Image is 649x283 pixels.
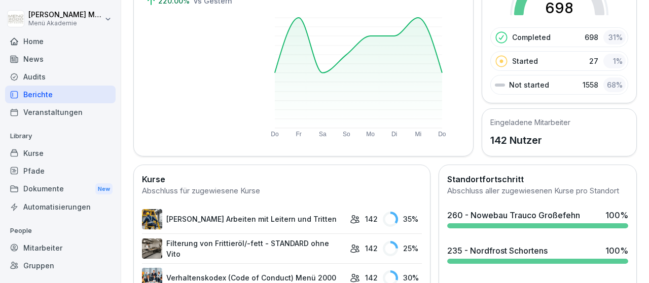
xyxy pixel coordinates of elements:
a: Pfade [5,162,116,180]
h2: Standortfortschritt [447,173,628,185]
div: 1 % [603,54,626,68]
text: Fr [296,131,302,138]
p: 142 [365,214,378,224]
div: 68 % [603,77,626,92]
a: [PERSON_NAME] Arbeiten mit Leitern und Tritten [142,209,345,229]
text: So [343,131,350,138]
a: Automatisierungen [5,198,116,216]
p: 698 [585,32,598,43]
a: 235 - Nordfrost Schortens100% [443,240,632,268]
div: 31 % [603,30,626,45]
text: Do [439,131,447,138]
a: Kurse [5,144,116,162]
a: Gruppen [5,257,116,274]
a: Audits [5,68,116,86]
div: 100 % [605,245,628,257]
div: Dokumente [5,180,116,198]
p: 142 [365,272,378,283]
p: Not started [509,79,549,90]
p: 142 [365,243,378,254]
p: [PERSON_NAME] Macke [28,11,102,19]
a: Berichte [5,86,116,103]
a: Mitarbeiter [5,239,116,257]
p: Started [512,56,538,66]
div: Abschluss aller zugewiesenen Kurse pro Standort [447,185,628,197]
a: Veranstaltungen [5,103,116,121]
div: 100 % [605,209,628,221]
img: lnrteyew03wyeg2dvomajll7.png [142,238,162,259]
img: v7bxruicv7vvt4ltkcopmkzf.png [142,209,162,229]
a: DokumenteNew [5,180,116,198]
p: 1558 [583,79,598,90]
a: Home [5,32,116,50]
div: 35 % [383,212,422,227]
div: Abschluss für zugewiesene Kurse [142,185,422,197]
text: Sa [319,131,327,138]
p: 27 [589,56,598,66]
div: New [95,183,113,195]
a: Filterung von Frittieröl/-fett - STANDARD ohne Vito [142,238,345,259]
a: News [5,50,116,68]
text: Mi [415,131,422,138]
p: People [5,223,116,239]
div: 25 % [383,241,422,256]
p: Completed [512,32,551,43]
a: 260 - Nowebau Trauco Großefehn100% [443,205,632,232]
div: 260 - Nowebau Trauco Großefehn [447,209,580,221]
text: Di [391,131,397,138]
div: 235 - Nordfrost Schortens [447,245,548,257]
p: Menü Akademie [28,20,102,27]
text: Do [271,131,279,138]
text: Mo [366,131,375,138]
h5: Eingeladene Mitarbeiter [490,117,570,128]
p: 142 Nutzer [490,133,570,148]
p: Library [5,128,116,144]
h2: Kurse [142,173,422,185]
